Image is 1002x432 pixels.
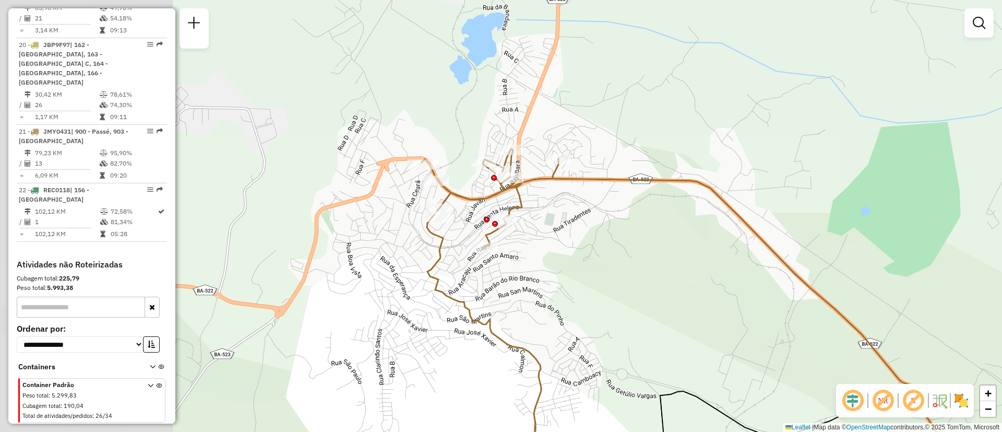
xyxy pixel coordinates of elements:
[19,217,24,227] td: /
[100,172,105,179] i: Tempo total em rota
[17,260,167,270] h4: Atividades não Roteirizadas
[100,27,105,33] i: Tempo total em rota
[17,274,167,283] div: Cubagem total:
[19,229,24,239] td: =
[110,25,162,36] td: 09:13
[34,25,99,36] td: 3,14 KM
[870,388,896,413] span: Exibir NR
[110,229,157,239] td: 05:28
[980,386,996,401] a: Zoom in
[100,91,108,98] i: % de utilização do peso
[19,100,24,110] td: /
[110,206,157,217] td: 72,58%
[100,231,105,237] i: Tempo total em rota
[25,91,31,98] i: Distância Total
[110,100,162,110] td: 74,30%
[19,127,128,145] span: 21 -
[19,158,24,169] td: /
[19,13,24,24] td: /
[49,392,50,399] span: :
[846,424,891,431] a: OpenStreetMap
[110,112,162,122] td: 09:11
[783,423,1002,432] div: Map data © contributors,© 2025 TomTom, Microsoft
[110,158,162,169] td: 82,70%
[43,127,71,135] span: JMY0431
[931,392,948,409] img: Fluxo de ruas
[96,412,112,419] span: 26/34
[953,392,970,409] img: Exibir/Ocultar setores
[17,322,167,335] label: Ordenar por:
[22,392,49,399] span: Peso total
[34,158,99,169] td: 13
[47,284,73,291] strong: 5.993,38
[22,380,135,390] span: Container Padrão
[110,217,157,227] td: 81,34%
[61,402,62,410] span: :
[100,219,108,225] i: % de utilização da cubagem
[34,100,99,110] td: 26
[22,412,92,419] span: Total de atividades/pedidos
[985,402,992,415] span: −
[110,170,162,181] td: 09:20
[19,41,108,86] span: | 162 - [GEOGRAPHIC_DATA], 163 - [GEOGRAPHIC_DATA] C, 164 - [GEOGRAPHIC_DATA], 166 - [GEOGRAPHIC_...
[110,148,162,158] td: 95,90%
[100,160,108,167] i: % de utilização da cubagem
[19,127,128,145] span: | 900 - Passé, 903 - [GEOGRAPHIC_DATA]
[34,217,100,227] td: 1
[100,208,108,215] i: % de utilização do peso
[25,15,31,21] i: Total de Atividades
[18,361,136,372] span: Containers
[43,186,70,194] span: REC0118
[64,402,83,410] span: 190,04
[143,336,160,353] button: Ordem crescente
[100,15,108,21] i: % de utilização da cubagem
[34,229,100,239] td: 102,12 KM
[147,186,153,193] em: Opções
[43,41,70,49] span: JBP9F97
[22,402,61,410] span: Cubagem total
[25,150,31,156] i: Distância Total
[157,41,163,48] em: Rota exportada
[157,186,163,193] em: Rota exportada
[19,112,24,122] td: =
[985,387,992,400] span: +
[147,128,153,134] em: Opções
[34,13,99,24] td: 21
[100,102,108,108] i: % de utilização da cubagem
[980,401,996,417] a: Zoom out
[157,128,163,134] em: Rota exportada
[52,392,77,399] span: 5.299,83
[785,424,810,431] a: Leaflet
[34,206,100,217] td: 102,12 KM
[59,274,79,282] strong: 225,79
[969,13,989,33] a: Exibir filtros
[92,412,94,419] span: :
[840,388,865,413] span: Ocultar deslocamento
[25,160,31,167] i: Total de Atividades
[25,102,31,108] i: Total de Atividades
[19,25,24,36] td: =
[184,13,205,36] a: Nova sessão e pesquisa
[19,186,89,203] span: | 156 - [GEOGRAPHIC_DATA]
[34,112,99,122] td: 1,17 KM
[100,114,105,120] i: Tempo total em rota
[34,89,99,100] td: 30,42 KM
[147,41,153,48] em: Opções
[110,13,162,24] td: 54,18%
[19,170,24,181] td: =
[158,208,164,215] i: Rota otimizada
[901,388,926,413] span: Exibir rótulo
[19,41,108,86] span: 20 -
[34,148,99,158] td: 79,23 KM
[25,208,31,215] i: Distância Total
[110,89,162,100] td: 78,61%
[19,186,89,203] span: 22 -
[100,150,108,156] i: % de utilização do peso
[25,219,31,225] i: Total de Atividades
[17,283,167,293] div: Peso total:
[812,424,814,431] span: |
[34,170,99,181] td: 6,09 KM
